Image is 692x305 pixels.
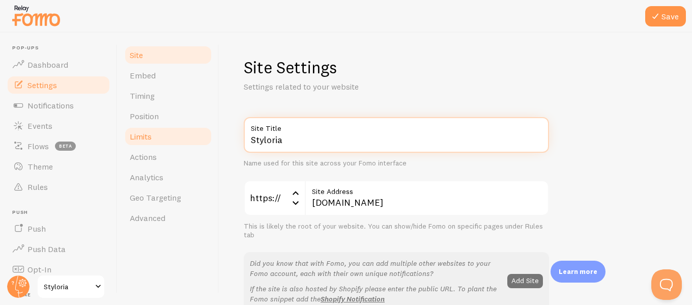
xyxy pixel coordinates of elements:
[321,294,385,303] a: Shopify Notification
[55,142,76,151] span: beta
[130,152,157,162] span: Actions
[124,65,213,86] a: Embed
[44,281,92,293] span: Styloria
[27,80,57,90] span: Settings
[6,116,111,136] a: Events
[651,269,682,300] iframe: Help Scout Beacon - Open
[130,131,152,142] span: Limits
[130,50,143,60] span: Site
[250,284,501,304] p: If the site is also hosted by Shopify please enter the public URL. To plant the Fomo snippet add the
[130,111,159,121] span: Position
[6,259,111,280] a: Opt-In
[130,70,156,80] span: Embed
[551,261,605,283] div: Learn more
[244,222,549,240] div: This is likely the root of your website. You can show/hide Fomo on specific pages under Rules tab
[124,167,213,187] a: Analytics
[6,177,111,197] a: Rules
[124,106,213,126] a: Position
[124,147,213,167] a: Actions
[27,244,66,254] span: Push Data
[124,208,213,228] a: Advanced
[27,224,46,234] span: Push
[124,187,213,208] a: Geo Targeting
[124,126,213,147] a: Limits
[6,136,111,156] a: Flows beta
[6,156,111,177] a: Theme
[244,117,549,134] label: Site Title
[27,264,51,274] span: Opt-In
[124,45,213,65] a: Site
[12,45,111,51] span: Pop-ups
[244,180,305,216] div: https://
[27,100,74,110] span: Notifications
[250,258,501,279] p: Did you know that with Fomo, you can add multiple other websites to your Fomo account, each with ...
[6,54,111,75] a: Dashboard
[244,81,488,93] p: Settings related to your website
[305,180,549,198] label: Site Address
[6,239,111,259] a: Push Data
[11,3,62,29] img: fomo-relay-logo-orange.svg
[130,172,163,182] span: Analytics
[6,218,111,239] a: Push
[12,209,111,216] span: Push
[305,180,549,216] input: myhonestcompany.com
[130,91,155,101] span: Timing
[130,213,165,223] span: Advanced
[27,121,52,131] span: Events
[27,60,68,70] span: Dashboard
[27,141,49,151] span: Flows
[244,57,549,78] h1: Site Settings
[244,159,549,168] div: Name used for this site across your Fomo interface
[507,274,543,288] button: Add Site
[37,274,105,299] a: Styloria
[559,267,597,276] p: Learn more
[27,161,53,172] span: Theme
[130,192,181,203] span: Geo Targeting
[6,95,111,116] a: Notifications
[27,182,48,192] span: Rules
[124,86,213,106] a: Timing
[6,75,111,95] a: Settings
